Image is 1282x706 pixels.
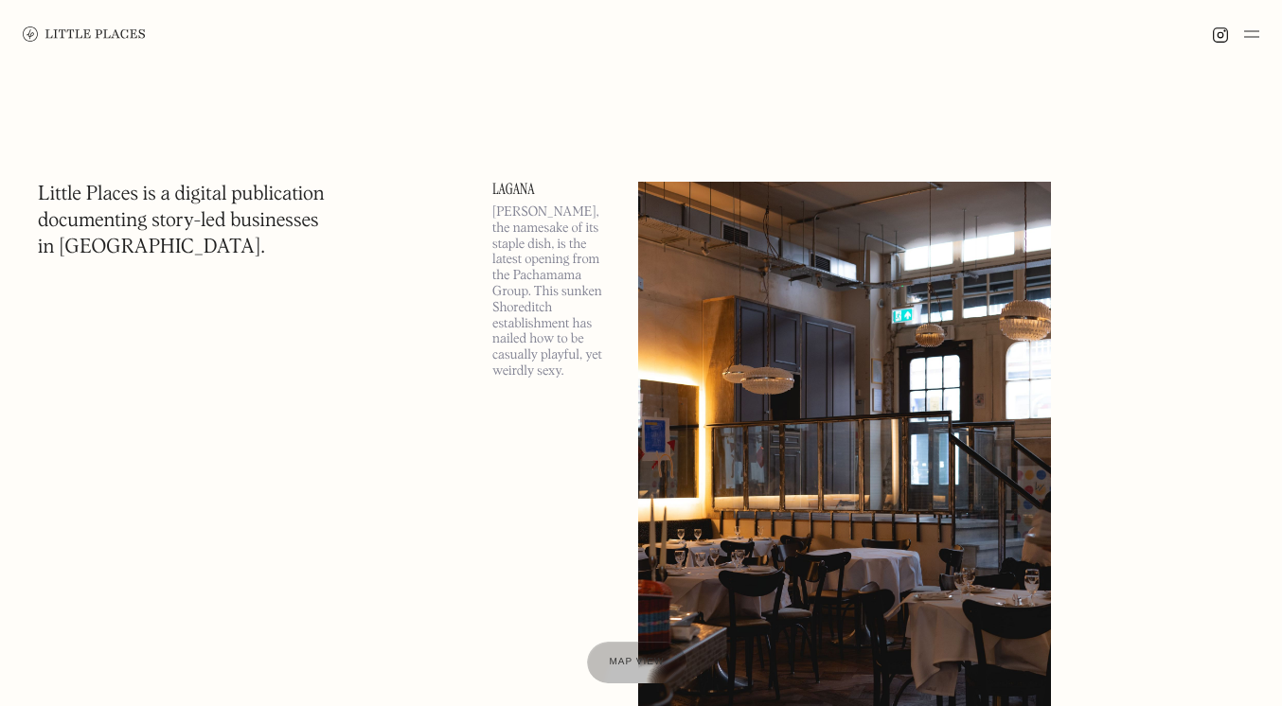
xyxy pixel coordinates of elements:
h1: Little Places is a digital publication documenting story-led businesses in [GEOGRAPHIC_DATA]. [38,182,325,261]
p: [PERSON_NAME], the namesake of its staple dish, is the latest opening from the Pachamama Group. T... [492,204,615,379]
span: Map view [610,657,665,667]
a: Map view [587,642,687,683]
a: Lagana [492,182,615,197]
